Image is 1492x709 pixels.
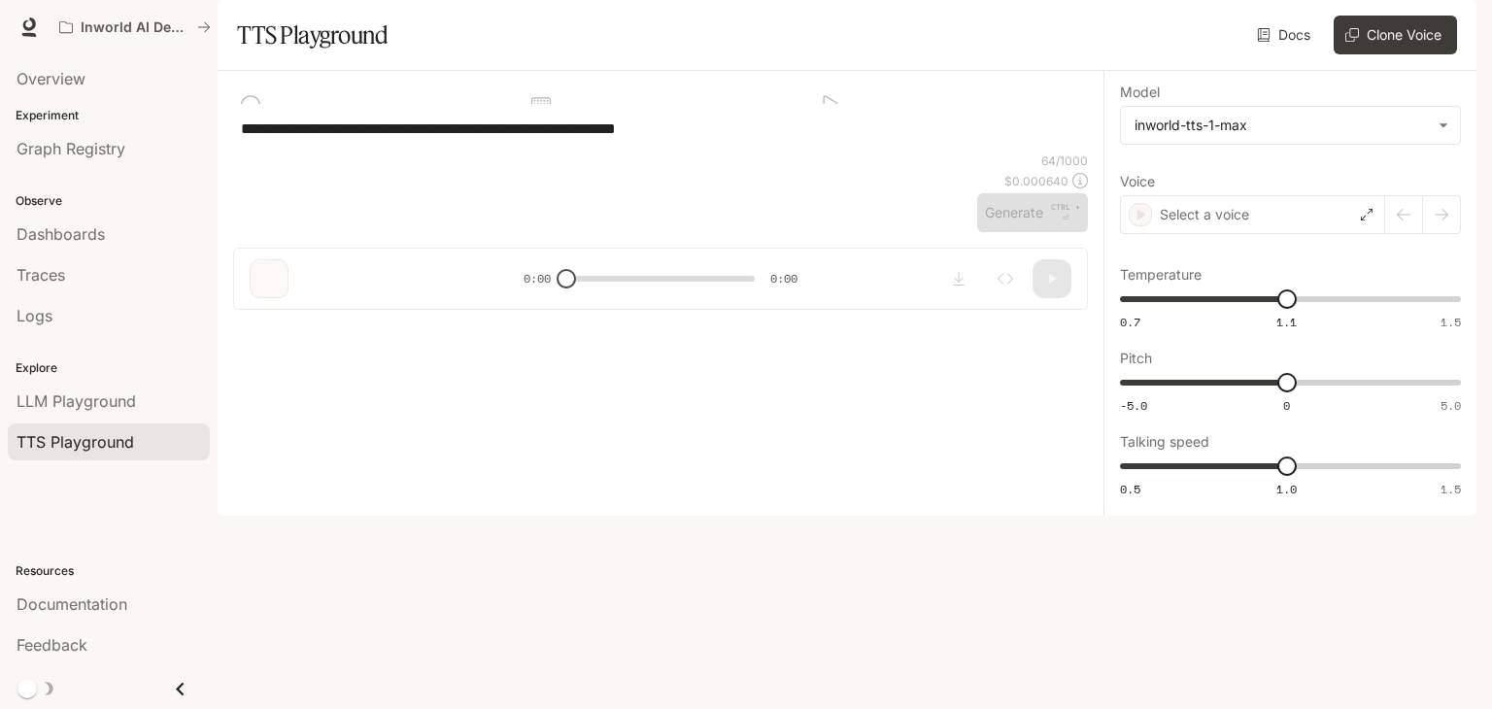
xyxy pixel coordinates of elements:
[1283,397,1290,414] span: 0
[1120,268,1202,282] p: Temperature
[1120,314,1140,330] span: 0.7
[1253,16,1318,54] a: Docs
[1120,397,1147,414] span: -5.0
[1441,397,1461,414] span: 5.0
[1004,173,1068,189] p: $ 0.000640
[1041,152,1088,169] p: 64 / 1000
[1120,481,1140,497] span: 0.5
[1441,481,1461,497] span: 1.5
[1334,16,1457,54] button: Clone Voice
[1120,435,1209,449] p: Talking speed
[1120,85,1160,99] p: Model
[1441,314,1461,330] span: 1.5
[1120,175,1155,188] p: Voice
[1120,352,1152,365] p: Pitch
[1160,205,1249,224] p: Select a voice
[237,16,388,54] h1: TTS Playground
[1276,481,1297,497] span: 1.0
[1276,314,1297,330] span: 1.1
[81,19,189,36] p: Inworld AI Demos
[1135,116,1429,135] div: inworld-tts-1-max
[51,8,220,47] button: All workspaces
[1121,107,1460,144] div: inworld-tts-1-max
